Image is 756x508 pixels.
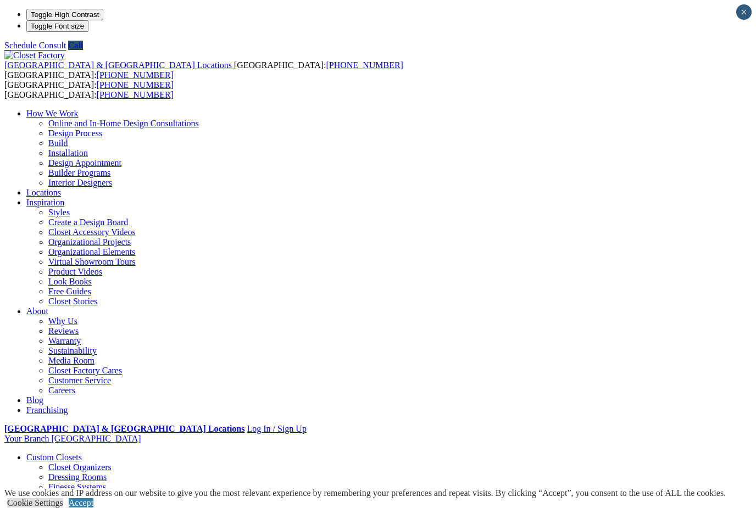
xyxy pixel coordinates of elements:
[26,188,61,197] a: Locations
[48,227,136,237] a: Closet Accessory Videos
[48,237,131,247] a: Organizational Projects
[4,434,49,443] span: Your Branch
[4,488,726,498] div: We use cookies and IP address on our website to give you the most relevant experience by remember...
[48,257,136,266] a: Virtual Showroom Tours
[69,498,93,507] a: Accept
[31,10,99,19] span: Toggle High Contrast
[48,267,102,276] a: Product Videos
[7,498,63,507] a: Cookie Settings
[26,109,79,118] a: How We Work
[48,462,112,472] a: Closet Organizers
[26,20,88,32] button: Toggle Font size
[48,217,128,227] a: Create a Design Board
[97,70,174,80] a: [PHONE_NUMBER]
[48,356,94,365] a: Media Room
[4,434,141,443] a: Your Branch [GEOGRAPHIC_DATA]
[26,453,82,462] a: Custom Closets
[48,168,110,177] a: Builder Programs
[26,306,48,316] a: About
[97,80,174,90] a: [PHONE_NUMBER]
[48,158,121,168] a: Design Appointment
[4,60,232,70] span: [GEOGRAPHIC_DATA] & [GEOGRAPHIC_DATA] Locations
[48,376,111,385] a: Customer Service
[68,41,83,50] a: Call
[48,178,112,187] a: Interior Designers
[4,60,234,70] a: [GEOGRAPHIC_DATA] & [GEOGRAPHIC_DATA] Locations
[48,208,70,217] a: Styles
[4,51,65,60] img: Closet Factory
[247,424,306,433] a: Log In / Sign Up
[326,60,403,70] a: [PHONE_NUMBER]
[48,297,97,306] a: Closet Stories
[51,434,141,443] span: [GEOGRAPHIC_DATA]
[31,22,84,30] span: Toggle Font size
[48,148,88,158] a: Installation
[4,80,174,99] span: [GEOGRAPHIC_DATA]: [GEOGRAPHIC_DATA]:
[48,129,102,138] a: Design Process
[48,336,81,345] a: Warranty
[48,482,106,492] a: Finesse Systems
[48,346,97,355] a: Sustainability
[48,287,91,296] a: Free Guides
[4,424,244,433] a: [GEOGRAPHIC_DATA] & [GEOGRAPHIC_DATA] Locations
[97,90,174,99] a: [PHONE_NUMBER]
[48,277,92,286] a: Look Books
[4,60,403,80] span: [GEOGRAPHIC_DATA]: [GEOGRAPHIC_DATA]:
[4,41,66,50] a: Schedule Consult
[48,366,122,375] a: Closet Factory Cares
[48,386,75,395] a: Careers
[48,119,199,128] a: Online and In-Home Design Consultations
[48,326,79,336] a: Reviews
[26,9,103,20] button: Toggle High Contrast
[48,138,68,148] a: Build
[736,4,752,20] button: Close
[26,405,68,415] a: Franchising
[26,395,43,405] a: Blog
[48,247,135,256] a: Organizational Elements
[26,198,64,207] a: Inspiration
[48,472,107,482] a: Dressing Rooms
[48,316,77,326] a: Why Us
